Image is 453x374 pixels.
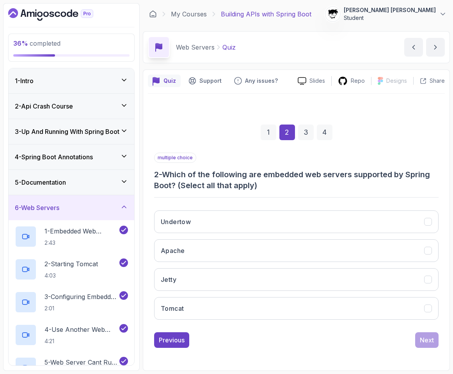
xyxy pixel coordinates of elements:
button: 2-Starting Tomcat4:03 [15,258,128,280]
span: 36 % [13,39,28,47]
p: 4:21 [44,337,118,345]
p: [PERSON_NAME] [PERSON_NAME] [344,6,436,14]
button: Support button [184,75,226,87]
span: completed [13,39,60,47]
h3: 1 - Intro [15,76,34,85]
div: Next [420,335,434,345]
button: next content [426,38,445,57]
h3: 3 - Up And Running With Spring Boot [15,127,119,136]
h3: 2 - Which of the following are embedded web servers supported by Spring Boot? (Select all that ap... [154,169,439,191]
button: Jetty [154,268,439,291]
button: Tomcat [154,297,439,320]
button: 2-Api Crash Course [9,94,134,119]
button: Feedback button [229,75,282,87]
a: Slides [291,77,331,85]
button: Next [415,332,439,348]
button: previous content [404,38,423,57]
button: quiz button [148,75,181,87]
p: 2:43 [44,239,118,247]
h3: 2 - Api Crash Course [15,102,73,111]
h3: Tomcat [161,304,184,313]
h3: Undertow [161,217,191,226]
button: 3-Up And Running With Spring Boot [9,119,134,144]
p: 4 - Use Another Web Server [44,325,118,334]
p: Quiz [163,77,176,85]
button: 1-Intro [9,68,134,93]
p: Student [344,14,436,22]
div: 2 [279,125,295,140]
a: Dashboard [8,8,111,21]
button: 6-Web Servers [9,195,134,220]
p: 3 - Configuring Embedded Web Server [44,292,118,301]
button: user profile image[PERSON_NAME] [PERSON_NAME]Student [325,6,447,22]
p: 4:03 [44,272,98,280]
p: Web Servers [176,43,215,52]
p: Repo [351,77,365,85]
div: Previous [159,335,185,345]
button: Undertow [154,210,439,233]
p: Support [199,77,222,85]
h3: Jetty [161,275,176,284]
button: Previous [154,332,189,348]
p: Quiz [222,43,236,52]
button: 1-Embedded Web Server2:43 [15,226,128,248]
p: 1 - Embedded Web Server [44,226,118,236]
div: 1 [261,125,276,140]
h3: 5 - Documentation [15,178,66,187]
p: 2 - Starting Tomcat [44,259,98,269]
p: Designs [386,77,407,85]
p: 2:01 [44,305,118,312]
img: user profile image [325,7,340,21]
h3: 4 - Spring Boot Annotations [15,152,93,162]
p: 5 - Web Server Cant Run On Same Port [44,358,118,367]
div: 4 [317,125,332,140]
button: 3-Configuring Embedded Web Server2:01 [15,291,128,313]
p: multiple choice [154,153,196,163]
h3: Apache [161,246,185,255]
button: 4-Spring Boot Annotations [9,144,134,169]
a: Dashboard [149,10,157,18]
button: Apache [154,239,439,262]
button: 4-Use Another Web Server4:21 [15,324,128,346]
a: Repo [332,76,371,86]
button: Share [413,77,445,85]
a: My Courses [171,9,207,19]
p: Share [430,77,445,85]
p: Slides [309,77,325,85]
button: 5-Documentation [9,170,134,195]
p: Any issues? [245,77,278,85]
p: Building APIs with Spring Boot [221,9,311,19]
h3: 6 - Web Servers [15,203,59,212]
div: 3 [298,125,314,140]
